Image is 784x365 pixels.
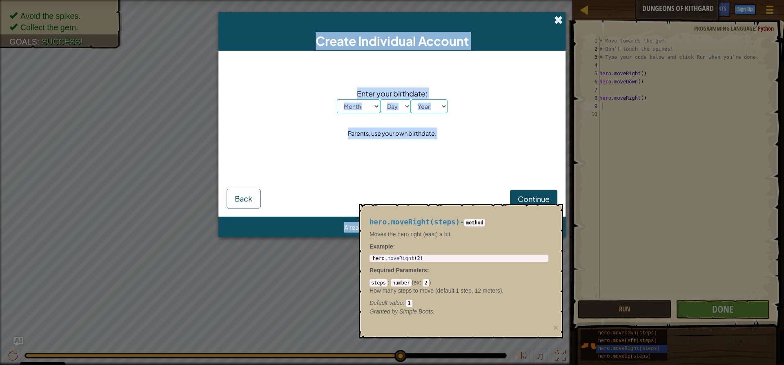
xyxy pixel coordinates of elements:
span: : [420,279,423,286]
span: Required Parameters [370,267,427,273]
code: number [391,279,412,287]
code: 1 [406,300,412,307]
p: Moves the hero right (east) a bit. [370,230,548,238]
button: Continue [510,190,557,208]
button: Back [227,189,261,208]
span: ex [414,279,420,286]
span: : [403,300,406,306]
span: Default value [370,300,403,306]
code: 2 [423,279,429,287]
h4: - [370,218,548,226]
div: ( ) [370,278,548,307]
span: Create Individual Account [316,33,469,49]
code: method [464,219,485,226]
em: Simple Boots. [370,308,435,315]
span: Continue [518,194,550,204]
span: Already have an account? [344,223,421,231]
span: Enter your birthdate: [337,87,448,99]
span: Granted by [370,308,399,315]
span: : [427,267,429,273]
p: How many steps to move (default 1 step, 12 meters). [370,287,548,295]
span: hero.moveRight(steps) [370,218,460,226]
div: Parents, use your own birthdate. [348,128,437,139]
code: steps [370,279,388,287]
span: : [388,279,391,286]
strong: : [370,243,395,250]
button: × [553,323,558,332]
span: Example [370,243,393,250]
span: Back [235,194,252,203]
